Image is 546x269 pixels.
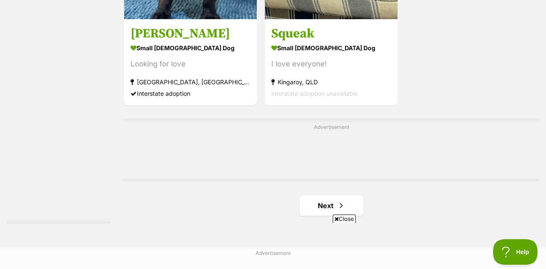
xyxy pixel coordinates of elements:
[123,195,540,216] nav: Pagination
[123,119,540,181] div: Advertisement
[271,41,391,54] strong: small [DEMOGRAPHIC_DATA] Dog
[299,195,363,216] a: Next page
[265,19,398,105] a: Squeak small [DEMOGRAPHIC_DATA] Dog I love everyone! Kingaroy, QLD Interstate adoption unavailable
[66,226,480,265] iframe: Advertisement
[131,25,250,41] h3: [PERSON_NAME]
[124,19,257,105] a: [PERSON_NAME] small [DEMOGRAPHIC_DATA] Dog Looking for love [GEOGRAPHIC_DATA], [GEOGRAPHIC_DATA] ...
[131,41,250,54] strong: small [DEMOGRAPHIC_DATA] Dog
[131,87,250,99] div: Interstate adoption
[271,89,358,97] span: Interstate adoption unavailable
[271,25,391,41] h3: Squeak
[271,76,391,87] strong: Kingaroy, QLD
[271,58,391,69] div: I love everyone!
[176,134,487,173] iframe: Advertisement
[493,239,537,265] iframe: Help Scout Beacon - Open
[131,58,250,69] div: Looking for love
[333,215,356,223] span: Close
[131,76,250,87] strong: [GEOGRAPHIC_DATA], [GEOGRAPHIC_DATA]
